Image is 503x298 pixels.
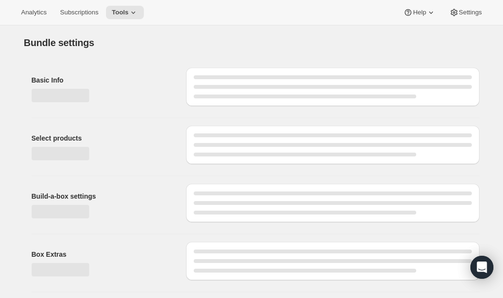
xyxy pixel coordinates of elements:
[398,6,441,19] button: Help
[60,9,98,16] span: Subscriptions
[413,9,426,16] span: Help
[32,250,171,259] h2: Box Extras
[112,9,129,16] span: Tools
[32,133,171,143] h2: Select products
[32,75,171,85] h2: Basic Info
[459,9,482,16] span: Settings
[444,6,488,19] button: Settings
[15,6,52,19] button: Analytics
[32,191,171,201] h2: Build-a-box settings
[54,6,104,19] button: Subscriptions
[24,37,94,48] h1: Bundle settings
[106,6,144,19] button: Tools
[21,9,47,16] span: Analytics
[470,256,493,279] div: Open Intercom Messenger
